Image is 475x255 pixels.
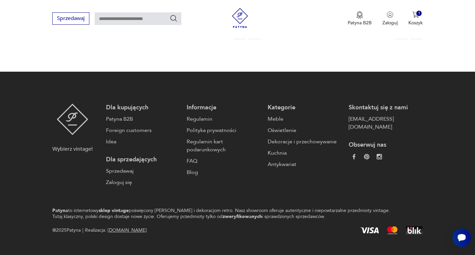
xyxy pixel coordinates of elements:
[356,11,363,19] img: Ikona medalu
[187,168,261,176] a: Blog
[348,20,372,26] p: Patyna B2B
[106,115,180,123] a: Patyna B2B
[452,228,471,247] iframe: Smartsupp widget button
[349,141,423,149] p: Obserwuj nas
[408,11,423,26] button: 1Koszyk
[187,115,261,123] a: Regulamin
[52,208,400,220] p: to internetowy poświęcony [PERSON_NAME] i dekoracjom retro. Nasz showroom oferuje autentyczne i n...
[106,138,180,146] a: Idea
[377,154,382,159] img: c2fd9cf7f39615d9d6839a72ae8e59e5.webp
[57,104,88,135] img: Patyna - sklep z meblami i dekoracjami vintage
[348,11,372,26] a: Ikona medaluPatyna B2B
[382,11,398,26] button: Zaloguj
[106,126,180,134] a: Foreign customers
[52,207,68,214] strong: Patyna
[52,145,93,153] p: Wybierz vintage!
[351,154,357,159] img: da9060093f698e4c3cedc1453eec5031.webp
[348,11,372,26] button: Patyna B2B
[85,226,147,234] span: Realizacja:
[268,115,342,123] a: Meble
[170,14,178,22] button: Szukaj
[99,207,129,214] strong: sklep vintage
[387,11,393,18] img: Ikonka użytkownika
[52,226,81,234] span: @ 2025 Patyna
[108,227,147,233] a: [DOMAIN_NAME]
[223,213,262,220] strong: zweryfikowanych
[187,104,261,112] p: Informacje
[268,149,342,157] a: Kuchnia
[382,20,398,26] p: Zaloguj
[416,11,422,16] div: 1
[268,126,342,134] a: Oświetlenie
[360,227,379,233] img: Visa
[268,104,342,112] p: Kategorie
[349,104,423,112] p: Skontaktuj się z nami
[349,115,423,131] a: [EMAIL_ADDRESS][DOMAIN_NAME]
[408,20,423,26] p: Koszyk
[406,226,423,234] img: BLIK
[82,226,83,234] div: |
[52,17,89,21] a: Sprzedawaj
[187,126,261,134] a: Polityka prywatności
[412,11,419,18] img: Ikona koszyka
[187,157,261,165] a: FAQ
[106,104,180,112] p: Dla kupujących
[230,8,250,28] img: Patyna - sklep z meblami i dekoracjami vintage
[268,138,342,146] a: Dekoracje i przechowywanie
[268,160,342,168] a: Antykwariat
[106,167,180,175] a: Sprzedawaj
[387,226,398,234] img: Mastercard
[364,154,369,159] img: 37d27d81a828e637adc9f9cb2e3d3a8a.webp
[52,12,89,25] button: Sprzedawaj
[187,138,261,154] a: Regulamin kart podarunkowych
[106,178,180,186] a: Zaloguj się
[106,156,180,164] p: Dla sprzedających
